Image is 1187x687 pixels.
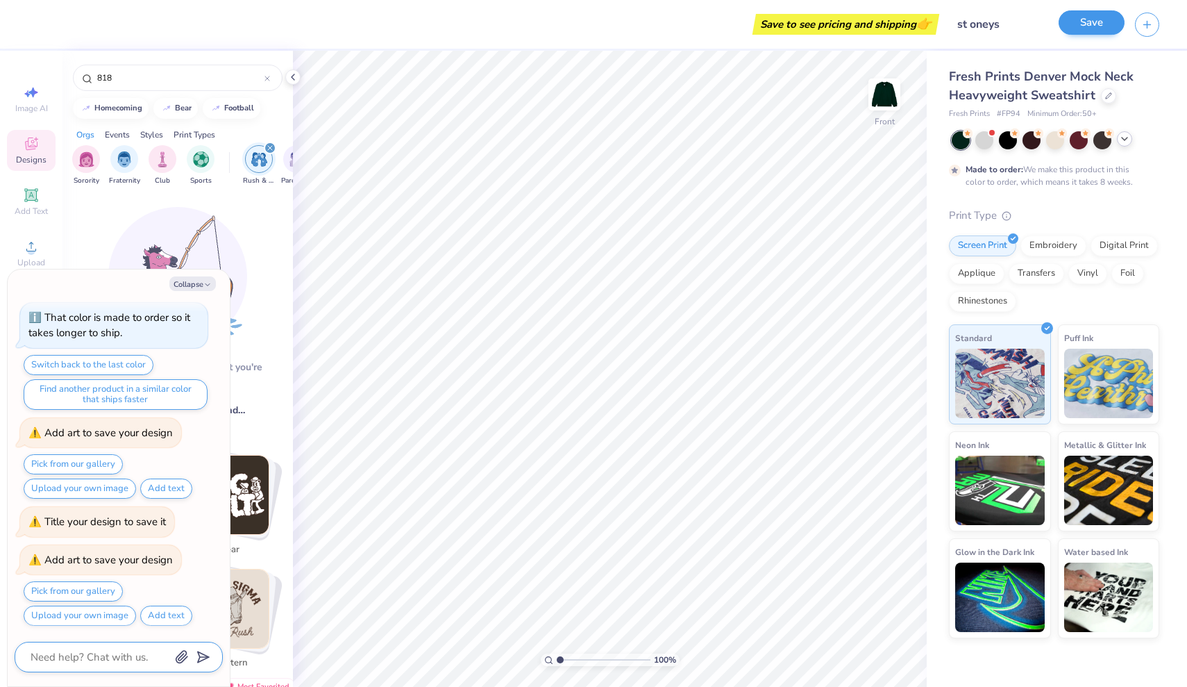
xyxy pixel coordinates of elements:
[224,104,254,112] div: football
[117,151,132,167] img: Fraternity Image
[1064,456,1154,525] img: Metallic & Glitter Ink
[281,145,313,186] button: filter button
[281,176,313,186] span: Parent's Weekend
[155,176,170,186] span: Club
[44,426,173,440] div: Add art to save your design
[169,276,216,291] button: Collapse
[28,311,190,340] div: That color is made to order so it takes longer to ship.
[955,349,1045,418] img: Standard
[24,606,136,626] button: Upload your own image
[1064,563,1154,632] img: Water based Ink
[96,71,264,85] input: Try "Alpha"
[140,479,192,499] button: Add text
[109,145,140,186] button: filter button
[72,145,100,186] div: filter for Sorority
[997,108,1020,120] span: # FP94
[16,154,47,165] span: Designs
[181,455,286,562] button: Stack Card Button bear
[174,129,215,141] div: Print Types
[105,129,130,141] div: Events
[281,145,313,186] div: filter for Parent's Weekend
[251,151,267,167] img: Rush & Bid Image
[243,145,275,186] div: filter for Rush & Bid
[243,176,275,186] span: Rush & Bid
[108,207,247,346] img: Loading...
[44,553,173,567] div: Add art to save your design
[1064,438,1146,452] span: Metallic & Glitter Ink
[1068,263,1107,284] div: Vinyl
[175,104,192,112] div: bear
[187,145,214,186] div: filter for Sports
[153,98,198,119] button: bear
[946,10,1048,38] input: Untitled Design
[1009,263,1064,284] div: Transfers
[73,98,149,119] button: homecoming
[140,129,163,141] div: Styles
[875,115,895,128] div: Front
[78,151,94,167] img: Sorority Image
[955,563,1045,632] img: Glow in the Dark Ink
[654,654,676,666] span: 100 %
[243,145,275,186] button: filter button
[24,454,123,474] button: Pick from our gallery
[109,176,140,186] span: Fraternity
[24,379,208,410] button: Find another product in a similar color that ships faster
[24,479,136,499] button: Upload your own image
[1020,235,1086,256] div: Embroidery
[1064,349,1154,418] img: Puff Ink
[24,355,153,375] button: Switch back to the last color
[24,581,123,602] button: Pick from our gallery
[955,545,1034,559] span: Glow in the Dark Ink
[17,257,45,268] span: Upload
[155,151,170,167] img: Club Image
[916,15,932,32] span: 👉
[15,206,48,217] span: Add Text
[76,129,94,141] div: Orgs
[187,145,214,186] button: filter button
[1064,331,1093,345] span: Puff Ink
[1091,235,1158,256] div: Digital Print
[109,145,140,186] div: filter for Fraternity
[1059,10,1125,35] button: Save
[955,456,1045,525] img: Neon Ink
[203,98,260,119] button: football
[289,151,305,167] img: Parent's Weekend Image
[140,606,192,626] button: Add text
[94,104,142,112] div: homecoming
[190,176,212,186] span: Sports
[72,145,100,186] button: filter button
[949,68,1134,104] span: Fresh Prints Denver Mock Neck Heavyweight Sweatshirt
[949,108,990,120] span: Fresh Prints
[149,145,176,186] div: filter for Club
[1111,263,1144,284] div: Foil
[955,438,989,452] span: Neon Ink
[210,104,221,113] img: trend_line.gif
[74,176,99,186] span: Sorority
[870,81,898,108] img: Front
[966,164,1023,175] strong: Made to order:
[949,291,1016,312] div: Rhinestones
[949,263,1004,284] div: Applique
[756,14,936,35] div: Save to see pricing and shipping
[949,235,1016,256] div: Screen Print
[15,103,48,114] span: Image AI
[966,163,1136,188] div: We make this product in this color to order, which means it takes 8 weeks.
[81,104,92,113] img: trend_line.gif
[161,104,172,113] img: trend_line.gif
[955,331,992,345] span: Standard
[181,569,286,676] button: Stack Card Button western
[149,145,176,186] button: filter button
[1027,108,1097,120] span: Minimum Order: 50 +
[44,515,166,529] div: Title your design to save it
[1064,545,1128,559] span: Water based Ink
[193,151,209,167] img: Sports Image
[949,208,1159,224] div: Print Type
